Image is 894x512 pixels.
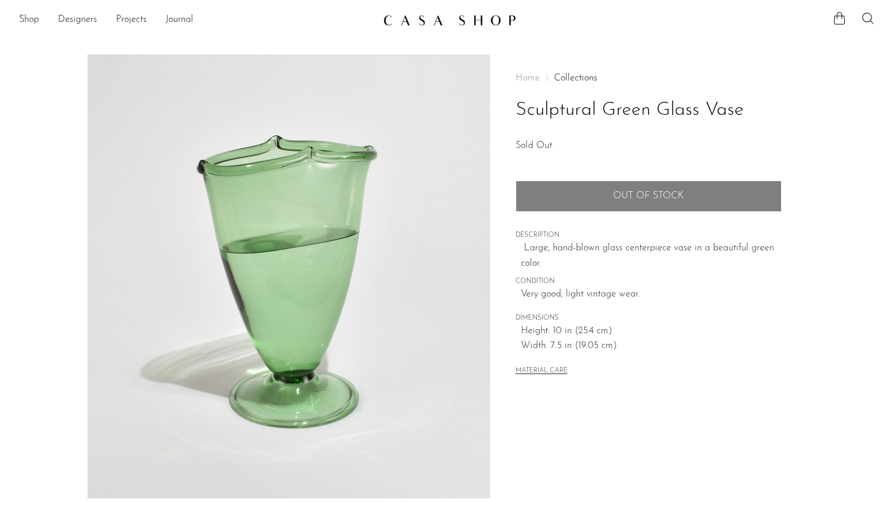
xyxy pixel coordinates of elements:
span: Sold Out [516,141,552,150]
span: CONDITION [516,276,782,287]
p: Large, hand-blown glass centerpiece vase in a beautiful green color. [521,241,782,271]
button: MATERIAL CARE [516,367,568,376]
button: Add to cart [516,181,782,211]
a: Shop [19,12,39,28]
a: Designers [58,12,97,28]
span: Out of stock [613,191,684,202]
span: Height: 10 in (25.4 cm) [521,324,782,339]
a: Projects [116,12,147,28]
h1: Sculptural Green Glass Vase [516,95,782,125]
span: Width: 7.5 in (19.05 cm) [521,339,782,354]
a: Collections [554,73,597,83]
a: Journal [166,12,193,28]
span: DIMENSIONS [516,313,782,324]
nav: Breadcrumbs [516,73,782,83]
span: DESCRIPTION [516,230,782,241]
nav: Desktop navigation [19,10,374,30]
span: Home [516,73,540,83]
img: Sculptural Green Glass Vase [88,54,490,498]
span: Very good; light vintage wear. [521,287,782,302]
ul: NEW HEADER MENU [19,10,374,30]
